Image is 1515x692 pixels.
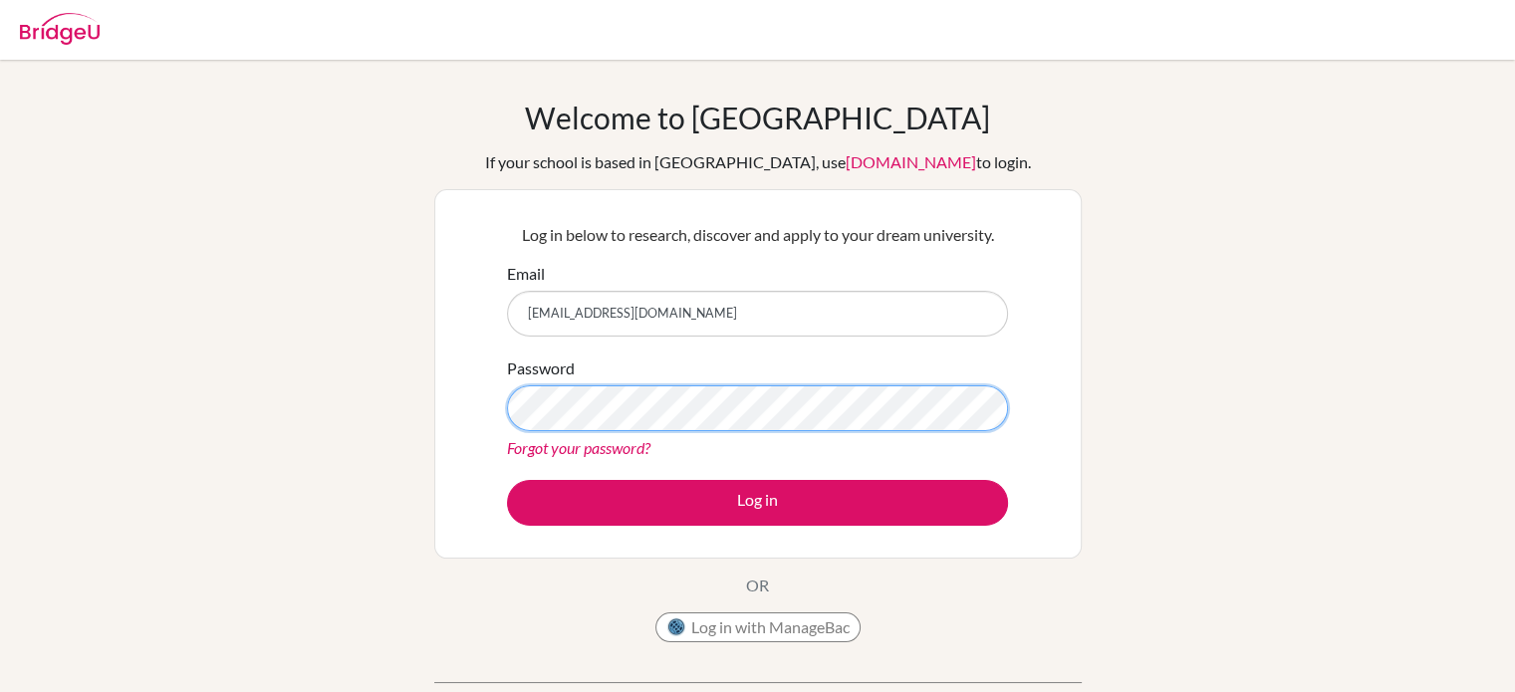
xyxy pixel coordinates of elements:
button: Log in [507,480,1008,526]
label: Password [507,356,575,380]
img: Bridge-U [20,13,100,45]
p: OR [746,574,769,597]
div: If your school is based in [GEOGRAPHIC_DATA], use to login. [485,150,1031,174]
button: Log in with ManageBac [655,612,861,642]
a: Forgot your password? [507,438,650,457]
a: [DOMAIN_NAME] [846,152,976,171]
p: Log in below to research, discover and apply to your dream university. [507,223,1008,247]
h1: Welcome to [GEOGRAPHIC_DATA] [525,100,990,135]
label: Email [507,262,545,286]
